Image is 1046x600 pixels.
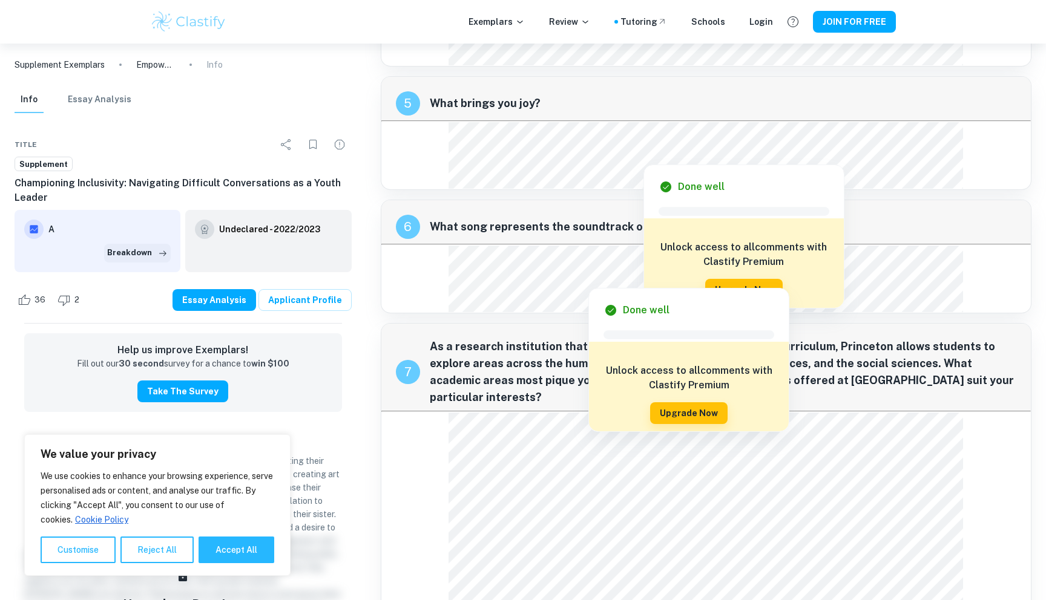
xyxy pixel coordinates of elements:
[327,132,352,157] div: Report issue
[15,158,72,171] span: Supplement
[813,11,896,33] button: JOIN FOR FREE
[620,15,667,28] a: Tutoring
[41,536,116,563] button: Customise
[274,132,298,157] div: Share
[120,536,194,563] button: Reject All
[705,279,783,301] button: Upgrade Now
[396,360,420,384] div: recipe
[173,289,256,311] button: Essay Analysis
[136,58,175,71] p: Empowering Through Art: Finding Balance and Creating Change
[15,86,44,113] button: Info
[251,359,289,368] strong: win $100
[41,447,274,461] p: We value your privacy
[104,244,171,262] button: Breakdown
[15,58,105,71] a: Supplement Exemplars
[77,357,289,371] p: Fill out our survey for a chance to
[119,359,164,368] strong: 30 second
[258,289,352,311] a: Applicant Profile
[28,294,52,306] span: 36
[783,11,803,32] button: Help and Feedback
[430,338,1016,406] span: As a research institution that also prides itself on its liberal arts curriculum, Princeton allow...
[34,343,332,357] h6: Help us improve Exemplars!
[219,220,320,239] a: Undeclared - 2022/2023
[150,10,227,34] img: Clastify logo
[749,15,773,28] a: Login
[469,15,525,28] p: Exemplars
[623,303,669,318] h6: Done well
[74,514,129,525] a: Cookie Policy
[137,380,228,402] button: Take the Survey
[430,218,1016,235] span: What song represents the soundtrack of your life at this moment?
[206,58,223,71] p: Info
[396,91,420,116] div: recipe
[24,434,291,576] div: We value your privacy
[650,402,728,424] button: Upgrade Now
[54,290,86,310] div: Dislike
[68,86,131,113] button: Essay Analysis
[68,294,86,306] span: 2
[595,364,783,393] h6: Unlock access to all comments with Clastify Premium
[219,223,320,236] h6: Undeclared - 2022/2023
[15,139,37,150] span: Title
[15,176,352,205] h6: Championing Inclusivity: Navigating Difficult Conversations as a Youth Leader
[430,95,1016,112] span: What brings you joy?
[15,157,73,172] a: Supplement
[24,431,342,449] h5: Admission officer's summary
[691,15,725,28] a: Schools
[301,132,325,157] div: Bookmark
[199,536,274,563] button: Accept All
[48,223,171,236] h6: A
[396,215,420,239] div: recipe
[678,180,725,194] h6: Done well
[650,240,838,269] h6: Unlock access to all comments with Clastify Premium
[15,290,52,310] div: Like
[41,469,274,527] p: We use cookies to enhance your browsing experience, serve personalised ads or content, and analys...
[549,15,590,28] p: Review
